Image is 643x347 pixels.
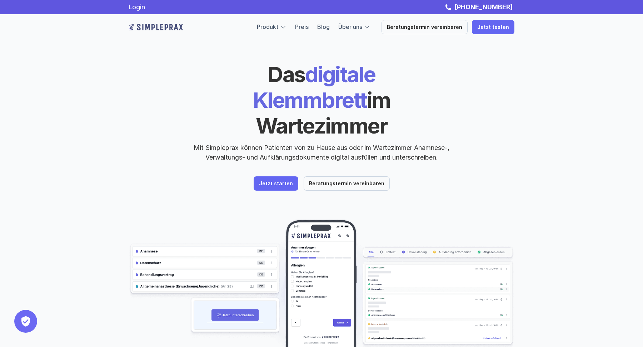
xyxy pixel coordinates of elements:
span: im Wartezimmer [256,87,394,139]
a: Produkt [257,23,279,30]
a: Blog [317,23,330,30]
p: Mit Simpleprax können Patienten von zu Hause aus oder im Wartezimmer Anamnese-, Verwaltungs- und ... [188,143,455,162]
span: Das [268,61,305,87]
a: Login [129,3,145,11]
a: [PHONE_NUMBER] [453,3,514,11]
p: Beratungstermin vereinbaren [387,24,462,30]
p: Beratungstermin vereinbaren [309,181,384,187]
strong: [PHONE_NUMBER] [454,3,513,11]
a: Über uns [338,23,362,30]
h1: digitale Klemmbrett [198,61,445,139]
p: Jetzt testen [477,24,509,30]
p: Jetzt starten [259,181,293,187]
a: Preis [295,23,309,30]
a: Jetzt testen [472,20,514,34]
a: Beratungstermin vereinbaren [304,176,390,191]
a: Beratungstermin vereinbaren [382,20,468,34]
a: Jetzt starten [254,176,298,191]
